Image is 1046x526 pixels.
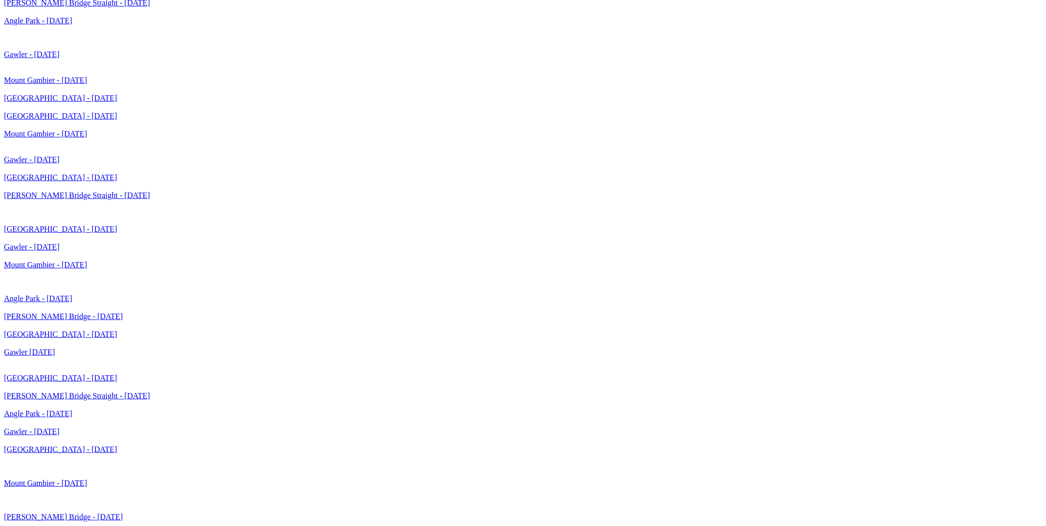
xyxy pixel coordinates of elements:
[4,173,117,182] a: [GEOGRAPHIC_DATA] - [DATE]
[4,76,87,84] a: Mount Gambier - [DATE]
[4,16,72,25] a: Angle Park - [DATE]
[4,330,117,338] a: [GEOGRAPHIC_DATA] - [DATE]
[4,130,87,138] a: Mount Gambier - [DATE]
[4,243,60,251] a: Gawler - [DATE]
[4,348,55,356] a: Gawler [DATE]
[4,294,72,303] a: Angle Park - [DATE]
[4,374,117,382] a: [GEOGRAPHIC_DATA] - [DATE]
[4,427,60,436] a: Gawler - [DATE]
[4,225,117,233] a: [GEOGRAPHIC_DATA] - [DATE]
[4,479,87,487] a: Mount Gambier - [DATE]
[4,112,117,120] a: [GEOGRAPHIC_DATA] - [DATE]
[4,445,117,454] a: [GEOGRAPHIC_DATA] - [DATE]
[4,513,123,521] a: [PERSON_NAME] Bridge - [DATE]
[4,409,72,418] a: Angle Park - [DATE]
[4,94,117,102] a: [GEOGRAPHIC_DATA] - [DATE]
[4,155,60,164] a: Gawler - [DATE]
[4,191,150,199] a: [PERSON_NAME] Bridge Straight - [DATE]
[4,261,87,269] a: Mount Gambier - [DATE]
[4,312,123,321] a: [PERSON_NAME] Bridge - [DATE]
[4,392,150,400] a: [PERSON_NAME] Bridge Straight - [DATE]
[4,50,60,59] a: Gawler - [DATE]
